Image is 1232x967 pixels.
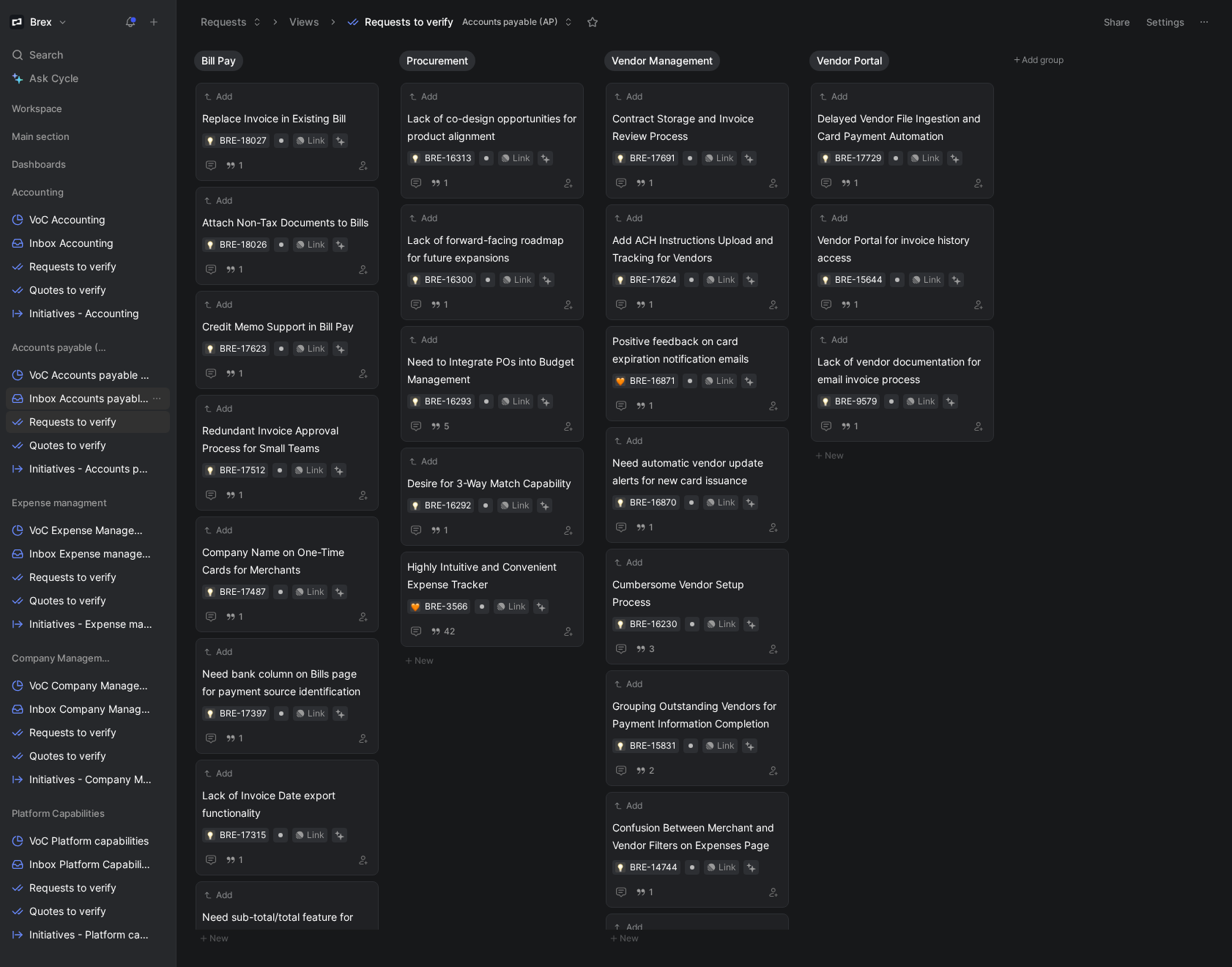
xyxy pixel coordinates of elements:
button: 1 [223,609,246,625]
span: Credit Memo Support in Bill Pay [202,318,372,336]
span: Workspace [12,101,62,116]
span: 1 [239,265,243,274]
img: 💡 [821,155,830,163]
a: Quotes to verify [6,434,170,456]
span: 1 [444,526,448,535]
button: 1 [223,366,246,382]
button: Add [612,434,645,448]
span: 1 [444,300,448,309]
span: Accounts payable (AP) [462,15,558,29]
a: AddNeed to Integrate POs into Budget ManagementLink5 [401,326,584,442]
span: Confusion Between Merchant and Vendor Filters on Expenses Page [612,819,782,854]
div: Link [308,341,325,356]
div: 💡 [615,275,626,285]
button: 1 [633,398,656,414]
button: 💡 [205,708,215,719]
div: ProcurementNew [393,44,598,677]
span: 1 [444,179,448,188]
a: Requests to verify [6,722,170,744]
span: Lack of Invoice Date export functionality [202,787,372,822]
div: BRE-17315 [220,828,266,842]
a: Inbox Company Management [6,698,170,720]
span: 1 [854,179,858,188]
a: AddReplace Invoice in Existing BillLink1 [196,83,379,181]
a: VoC Accounts payable (AP) [6,364,170,386]
a: AddNeed bank column on Bills page for payment source identificationLink1 [196,638,379,754]
button: 💡 [205,587,215,597]
button: Requests to verifyAccounts payable (AP) [341,11,579,33]
img: 💡 [206,241,215,250]
div: Platform CapabilitiesVoC Platform capabilitiesInbox Platform CapabilitiesRequests to verifyQuotes... [6,802,170,946]
div: Link [308,706,325,721]
img: 💡 [206,588,215,597]
button: Vendor Management [604,51,720,71]
button: Procurement [399,51,475,71]
div: Link [918,394,935,409]
img: 💡 [616,155,625,163]
span: Main section [12,129,70,144]
span: Initiatives - Expense management [29,617,153,631]
a: AddDesire for 3-Way Match CapabilityLink1 [401,448,584,546]
a: Initiatives - Expense management [6,613,170,635]
span: Vendor Portal [817,53,882,68]
div: Link [719,617,736,631]
button: Add [612,89,645,104]
div: Link [718,273,735,287]
a: Requests to verify [6,411,170,433]
span: Ask Cycle [29,70,78,87]
div: Link [512,498,530,513]
div: Dashboards [6,153,170,179]
a: AddLack of co-design opportunities for product alignmentLink1 [401,83,584,199]
div: Main section [6,125,170,152]
img: 💡 [206,710,215,719]
button: 💡 [205,830,215,840]
span: Need to Integrate POs into Budget Management [407,353,577,388]
button: 💡 [410,153,420,163]
a: AddDelayed Vendor File Ingestion and Card Payment AutomationLink1 [811,83,994,199]
span: Inbox Accounting [29,236,114,251]
span: Replace Invoice in Existing Bill [202,110,372,127]
a: Ask Cycle [6,67,170,89]
button: 💡 [205,240,215,250]
button: 🧡 [410,601,420,612]
div: Bill PayNew [188,44,393,955]
div: Link [513,151,530,166]
button: 1 [633,175,656,191]
div: Platform Capabilities [6,802,170,824]
button: Add [202,523,234,538]
span: 1 [854,422,858,431]
button: 💡 [615,497,626,508]
span: 1 [239,369,243,378]
a: VoC Expense Management [6,519,170,541]
span: 1 [239,734,243,743]
button: 💡 [205,136,215,146]
span: Delayed Vendor File Ingestion and Card Payment Automation [817,110,987,145]
button: Add [817,211,850,226]
button: 42 [428,623,458,640]
button: 💡 [205,344,215,354]
div: BRE-16292 [425,498,471,513]
button: 1 [633,519,656,536]
span: Vendor Portal for invoice history access [817,231,987,267]
span: Accounting [12,185,64,199]
span: Requests to verify [29,259,116,274]
div: Expense managment [6,492,170,514]
h1: Brex [30,15,52,29]
button: 1 [428,522,451,538]
button: 🧡 [615,376,626,386]
span: Positive feedback on card expiration notification emails [612,333,782,368]
button: 💡 [615,619,626,629]
button: 1 [428,175,451,191]
span: 2 [649,766,654,775]
span: Accounts payable (AP) [12,340,110,355]
span: Initiatives - Company Management [29,772,153,787]
img: 💡 [411,398,420,407]
img: 💡 [411,502,420,511]
button: 💡 [820,396,831,407]
div: BRE-16300 [425,273,473,287]
div: Accounting [6,181,170,203]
